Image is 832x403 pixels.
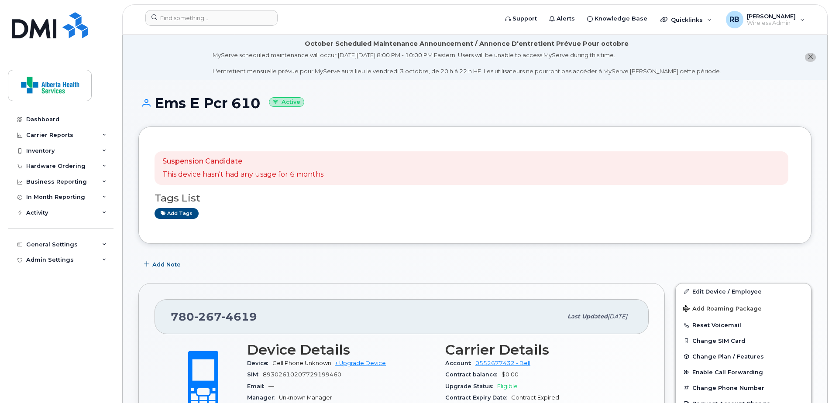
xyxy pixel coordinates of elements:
small: Active [269,97,304,107]
button: Reset Voicemail [676,317,811,333]
span: Contract balance [445,371,502,378]
span: Eligible [497,383,518,389]
a: 0552677432 - Bell [475,360,530,366]
span: 4619 [222,310,257,323]
h3: Device Details [247,342,435,358]
span: Email [247,383,268,389]
button: Enable Call Forwarding [676,364,811,380]
button: Change Phone Number [676,380,811,396]
span: SIM [247,371,263,378]
button: Add Note [138,257,188,273]
span: 267 [194,310,222,323]
span: 780 [171,310,257,323]
span: Last updated [567,313,608,320]
span: Enable Call Forwarding [692,369,763,376]
div: October Scheduled Maintenance Announcement / Annonce D'entretient Prévue Pour octobre [305,39,629,48]
span: [DATE] [608,313,627,320]
span: Cell Phone Unknown [272,360,331,366]
span: Contract Expiry Date [445,394,511,401]
a: Add tags [155,208,199,219]
span: Account [445,360,475,366]
a: Edit Device / Employee [676,283,811,299]
span: — [268,383,274,389]
span: Add Note [152,260,181,269]
a: + Upgrade Device [335,360,386,366]
p: Suspension Candidate [162,157,323,167]
span: $0.00 [502,371,519,378]
span: Add Roaming Package [683,305,762,314]
span: Upgrade Status [445,383,497,389]
h3: Tags List [155,193,795,204]
span: Manager [247,394,279,401]
span: Contract Expired [511,394,559,401]
span: Unknown Manager [279,394,332,401]
button: Add Roaming Package [676,299,811,317]
h3: Carrier Details [445,342,633,358]
p: This device hasn't had any usage for 6 months [162,170,323,180]
span: Device [247,360,272,366]
button: close notification [805,53,816,62]
h1: Ems E Pcr 610 [138,96,811,111]
span: Change Plan / Features [692,353,764,360]
button: Change SIM Card [676,333,811,348]
div: MyServe scheduled maintenance will occur [DATE][DATE] 8:00 PM - 10:00 PM Eastern. Users will be u... [213,51,721,75]
button: Change Plan / Features [676,348,811,364]
span: 89302610207729199460 [263,371,341,378]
